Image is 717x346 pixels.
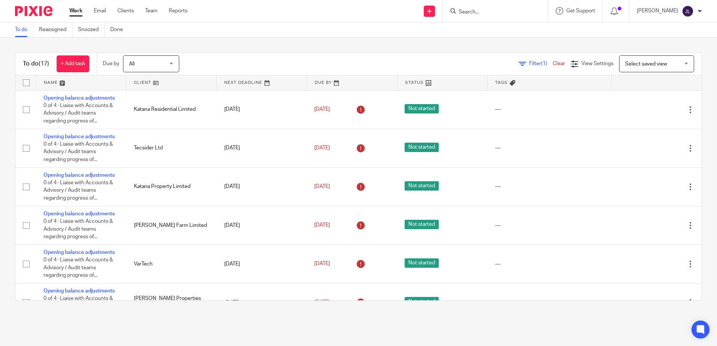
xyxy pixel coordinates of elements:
a: Opening balance adjustments [43,250,115,255]
span: Not started [405,181,439,191]
span: [DATE] [314,107,330,112]
a: Clear [553,61,565,66]
a: Reports [169,7,187,15]
div: --- [495,222,604,229]
a: Opening balance adjustments [43,211,115,216]
span: 0 of 4 · Liaise with Accounts & Advisory / Audit teams regarding progress of... [43,142,113,162]
a: Clients [117,7,134,15]
div: --- [495,144,604,152]
span: Not started [405,297,439,306]
span: [DATE] [314,184,330,189]
a: Snoozed [78,22,105,37]
img: svg%3E [682,5,694,17]
span: Not started [405,104,439,113]
a: Opening balance adjustments [43,95,115,101]
span: (1) [541,61,547,66]
span: Not started [405,258,439,268]
img: Pixie [15,6,52,16]
td: Katana Residential Limited [126,90,217,129]
span: 0 of 4 · Liaise with Accounts & Advisory / Audit teams regarding progress of... [43,257,113,278]
div: --- [495,106,604,113]
span: Select saved view [625,61,667,67]
span: View Settings [581,61,613,66]
span: Get Support [566,8,595,13]
td: VarTech [126,245,217,283]
a: To do [15,22,33,37]
a: Opening balance adjustments [43,173,115,178]
td: [DATE] [217,206,307,245]
span: Filter [529,61,553,66]
h1: To do [23,60,49,68]
p: Due by [103,60,119,67]
span: All [129,61,135,67]
span: [DATE] [314,261,330,267]
a: Opening balance adjustments [43,288,115,294]
td: [PERSON_NAME] Farm Limited [126,206,217,245]
span: 0 of 4 · Liaise with Accounts & Advisory / Audit teams regarding progress of... [43,219,113,239]
td: [DATE] [217,129,307,167]
td: [PERSON_NAME] Properties Limited [126,283,217,322]
span: [DATE] [314,300,330,305]
a: Done [110,22,129,37]
p: [PERSON_NAME] [637,7,678,15]
a: Work [69,7,82,15]
a: + Add task [57,55,89,72]
span: 0 of 4 · Liaise with Accounts & Advisory / Audit teams regarding progress of... [43,296,113,316]
span: 0 of 4 · Liaise with Accounts & Advisory / Audit teams regarding progress of... [43,180,113,201]
span: 0 of 4 · Liaise with Accounts & Advisory / Audit teams regarding progress of... [43,103,113,124]
span: [DATE] [314,145,330,151]
td: [DATE] [217,283,307,322]
span: Tags [495,81,508,85]
a: Email [94,7,106,15]
input: Search [458,9,525,16]
a: Opening balance adjustments [43,134,115,139]
a: Reassigned [39,22,72,37]
span: Not started [405,143,439,152]
td: Katana Property Limited [126,167,217,206]
a: Team [145,7,157,15]
span: (17) [39,61,49,67]
td: [DATE] [217,245,307,283]
div: --- [495,260,604,268]
span: [DATE] [314,222,330,228]
div: --- [495,183,604,190]
td: Tecsider Ltd [126,129,217,167]
td: [DATE] [217,167,307,206]
div: --- [495,299,604,306]
td: [DATE] [217,90,307,129]
span: Not started [405,220,439,229]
